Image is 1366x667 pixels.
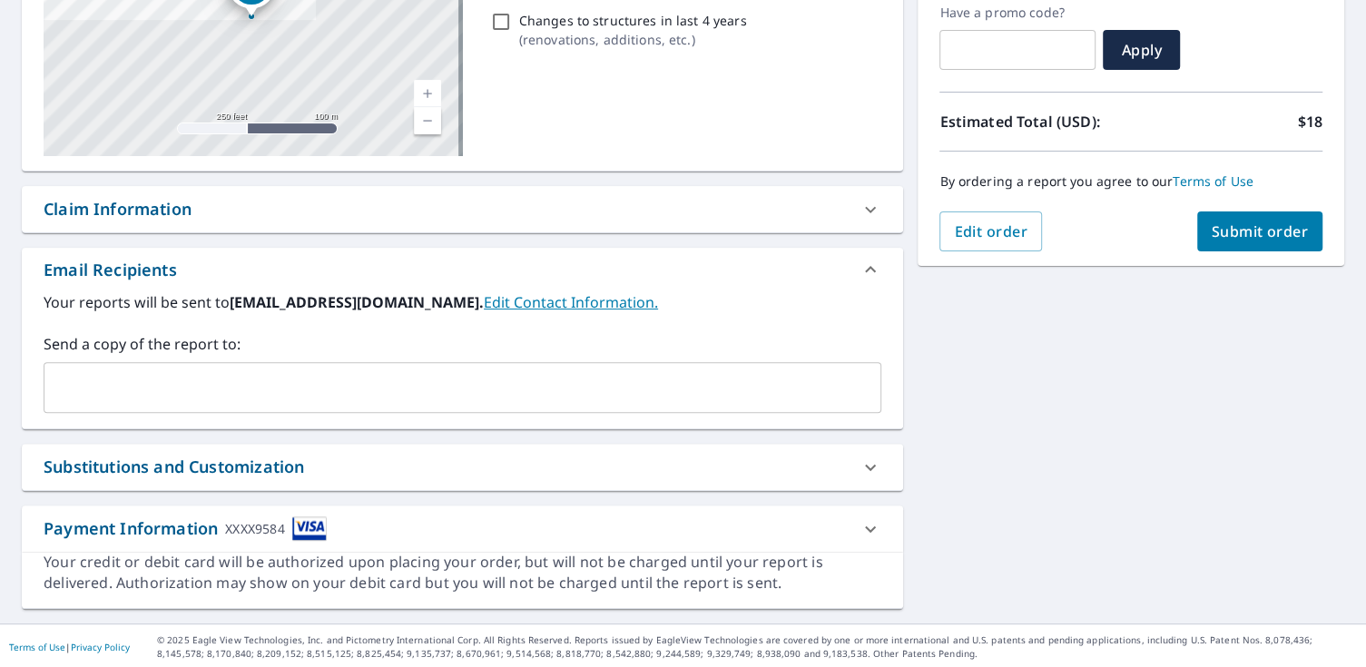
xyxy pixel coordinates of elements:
div: Payment InformationXXXX9584cardImage [22,505,903,552]
div: Claim Information [22,186,903,232]
div: Your credit or debit card will be authorized upon placing your order, but will not be charged unt... [44,552,881,593]
div: XXXX9584 [225,516,284,541]
span: Submit order [1212,221,1309,241]
a: Privacy Policy [71,641,130,653]
a: EditContactInfo [484,292,658,312]
div: Payment Information [44,516,327,541]
button: Submit order [1197,211,1323,251]
span: Apply [1117,40,1165,60]
p: Changes to structures in last 4 years [519,11,747,30]
label: Your reports will be sent to [44,291,881,313]
div: Claim Information [44,197,192,221]
p: © 2025 Eagle View Technologies, Inc. and Pictometry International Corp. All Rights Reserved. Repo... [157,633,1357,661]
button: Apply [1103,30,1180,70]
a: Current Level 17, Zoom In [414,80,441,107]
label: Have a promo code? [939,5,1096,21]
div: Substitutions and Customization [22,444,903,490]
img: cardImage [292,516,327,541]
p: Estimated Total (USD): [939,111,1131,132]
p: | [9,642,130,652]
div: Substitutions and Customization [44,455,304,479]
b: [EMAIL_ADDRESS][DOMAIN_NAME]. [230,292,484,312]
a: Terms of Use [1173,172,1253,190]
div: Email Recipients [22,248,903,291]
button: Edit order [939,211,1042,251]
span: Edit order [954,221,1027,241]
p: ( renovations, additions, etc. ) [519,30,747,49]
a: Current Level 17, Zoom Out [414,107,441,134]
p: $18 [1298,111,1322,132]
div: Email Recipients [44,258,177,282]
label: Send a copy of the report to: [44,333,881,355]
a: Terms of Use [9,641,65,653]
p: By ordering a report you agree to our [939,173,1322,190]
